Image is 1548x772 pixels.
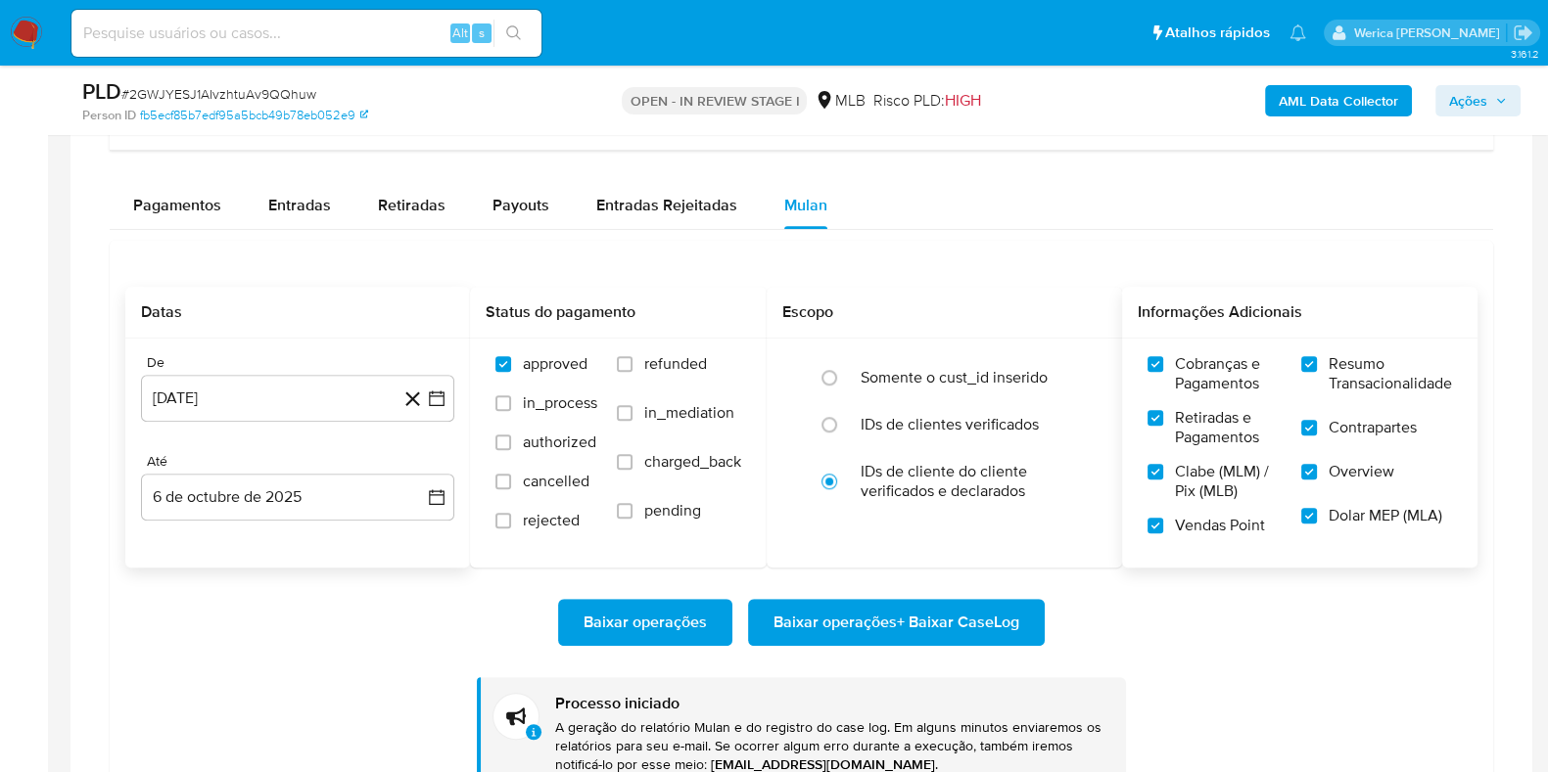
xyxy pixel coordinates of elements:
[479,23,485,42] span: s
[82,75,121,107] b: PLD
[1510,46,1538,62] span: 3.161.2
[872,90,980,112] span: Risco PLD:
[1435,85,1521,116] button: Ações
[1279,85,1398,116] b: AML Data Collector
[140,107,368,124] a: fb5ecf85b7edf95a5bcb49b78eb052e9
[71,21,541,46] input: Pesquise usuários ou casos...
[1290,24,1306,41] a: Notificações
[1353,23,1506,42] p: werica.jgaldencio@mercadolivre.com
[493,20,534,47] button: search-icon
[622,87,807,114] p: OPEN - IN REVIEW STAGE I
[944,89,980,112] span: HIGH
[815,90,865,112] div: MLB
[1165,23,1270,43] span: Atalhos rápidos
[1449,85,1487,116] span: Ações
[121,84,316,104] span: # 2GWJYESJ1AIvzhtuAv9QQhuw
[1265,85,1412,116] button: AML Data Collector
[1513,23,1533,43] a: Sair
[82,107,136,124] b: Person ID
[452,23,468,42] span: Alt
